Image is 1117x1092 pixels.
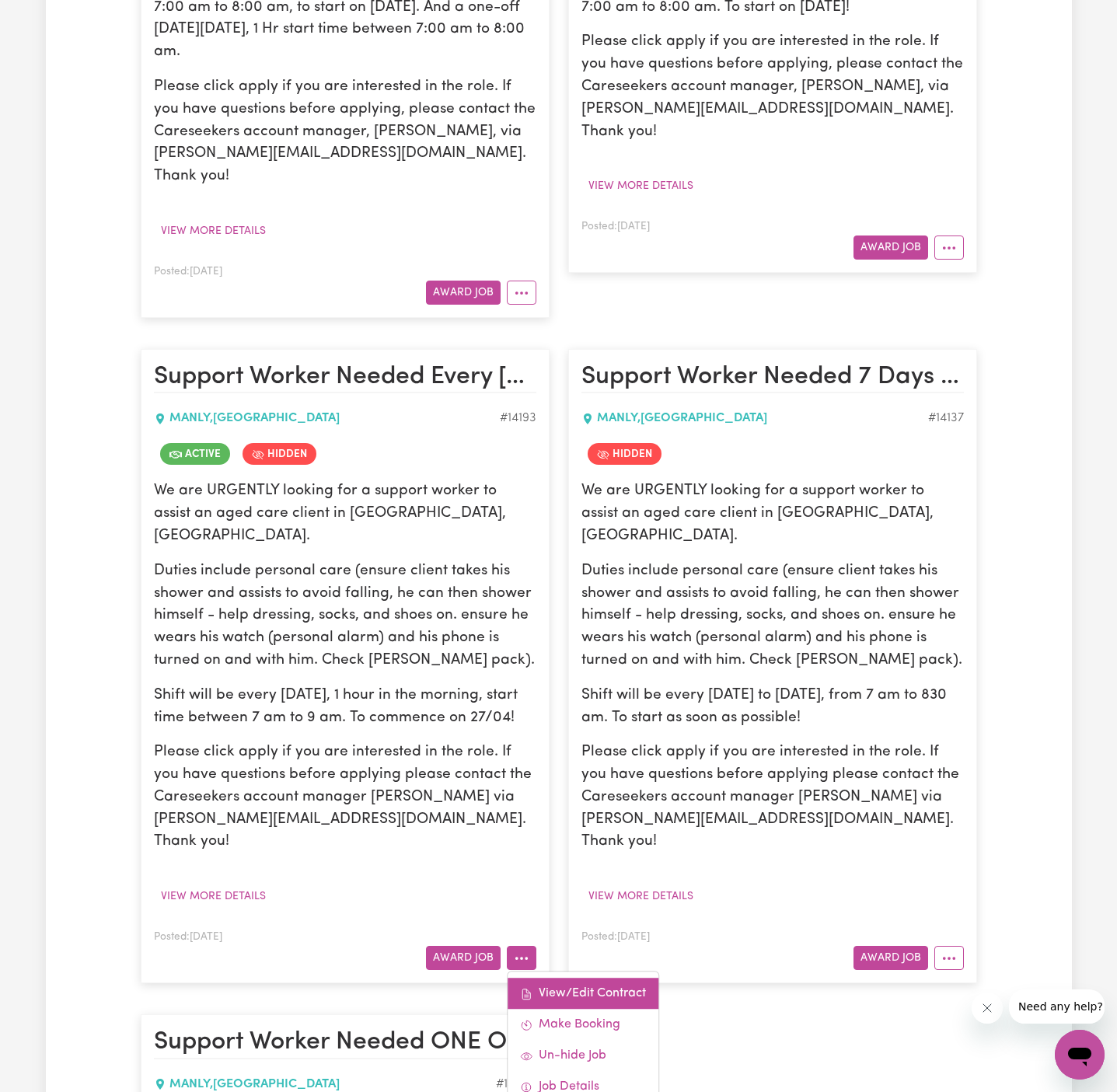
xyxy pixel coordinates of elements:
p: Please click apply if you are interested in the role. If you have questions before applying, plea... [154,76,536,188]
div: MANLY , [GEOGRAPHIC_DATA] [581,409,928,427]
span: Posted: [DATE] [581,222,650,232]
button: More options [507,281,536,305]
span: Job is active [160,443,230,465]
p: Duties include personal care (ensure client takes his shower and assists to avoid falling, he can... [581,560,964,672]
a: Un-hide Job [508,1041,658,1072]
p: Please click apply if you are interested in the role. If you have questions before applying pleas... [154,741,536,853]
p: Please click apply if you are interested in the role. If you have questions before applying, plea... [581,31,964,143]
span: Posted: [DATE] [581,932,650,942]
a: View/Edit Contract [508,979,658,1010]
iframe: Message from company [1009,989,1105,1024]
iframe: Close message [972,993,1003,1024]
button: View more details [581,174,700,198]
span: Posted: [DATE] [154,932,222,942]
button: View more details [154,219,273,243]
span: Job is hidden [243,443,316,465]
p: We are URGENTLY looking for a support worker to assist an aged care client in [GEOGRAPHIC_DATA], ... [581,480,964,547]
a: Make Booking [508,1010,658,1041]
p: We are URGENTLY looking for a support worker to assist an aged care client in [GEOGRAPHIC_DATA], ... [154,480,536,547]
button: Award Job [426,946,501,970]
p: Duties include personal care (ensure client takes his shower and assists to avoid falling, he can... [154,560,536,672]
button: Award Job [853,946,928,970]
span: Job is hidden [588,443,661,465]
h2: Support Worker Needed 7 Days A Week In Manly, NSW [581,362,964,393]
button: More options [507,946,536,970]
h2: Support Worker Needed Every Sunday Morning In Manly, NSW [154,362,536,393]
div: MANLY , [GEOGRAPHIC_DATA] [154,409,500,427]
div: Job ID #14193 [500,409,536,427]
p: Shift will be every [DATE], 1 hour in the morning, start time between 7 am to 9 am. To commence o... [154,685,536,730]
button: More options [934,235,964,260]
p: Please click apply if you are interested in the role. If you have questions before applying pleas... [581,741,964,853]
div: Job ID #14137 [928,409,964,427]
button: View more details [154,884,273,909]
button: View more details [581,884,700,909]
button: Award Job [853,235,928,260]
button: More options [934,946,964,970]
p: Shift will be every [DATE] to [DATE], from 7 am to 830 am. To start as soon as possible! [581,685,964,730]
iframe: Button to launch messaging window [1055,1030,1105,1080]
h2: Support Worker Needed ONE OFF Today 02/04 In Manly, NSW [154,1027,536,1059]
button: Award Job [426,281,501,305]
span: Posted: [DATE] [154,267,222,277]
